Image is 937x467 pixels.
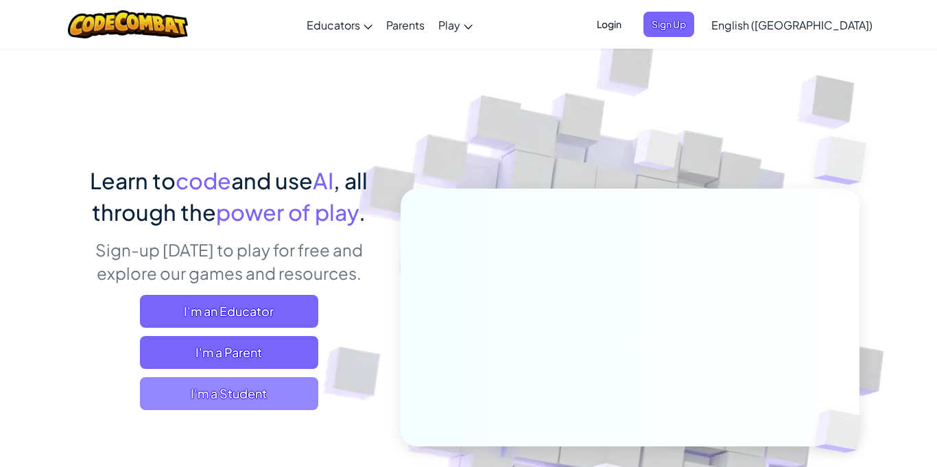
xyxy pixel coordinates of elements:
span: Educators [307,18,360,32]
span: English ([GEOGRAPHIC_DATA]) [711,18,873,32]
p: Sign-up [DATE] to play for free and explore our games and resources. [78,238,380,285]
a: English ([GEOGRAPHIC_DATA]) [704,6,879,43]
img: CodeCombat logo [68,10,188,38]
button: I'm a Student [140,377,318,410]
span: Play [438,18,460,32]
span: code [176,167,231,194]
a: I'm a Parent [140,336,318,369]
a: Parents [379,6,431,43]
span: power of play [216,198,359,226]
a: Educators [300,6,379,43]
img: Overlap cubes [608,102,707,204]
img: Overlap cubes [786,103,905,219]
a: Play [431,6,479,43]
button: Login [589,12,630,37]
span: AI [313,167,333,194]
span: . [359,198,366,226]
span: and use [231,167,313,194]
button: Sign Up [643,12,694,37]
span: Learn to [90,167,176,194]
a: I'm an Educator [140,295,318,328]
